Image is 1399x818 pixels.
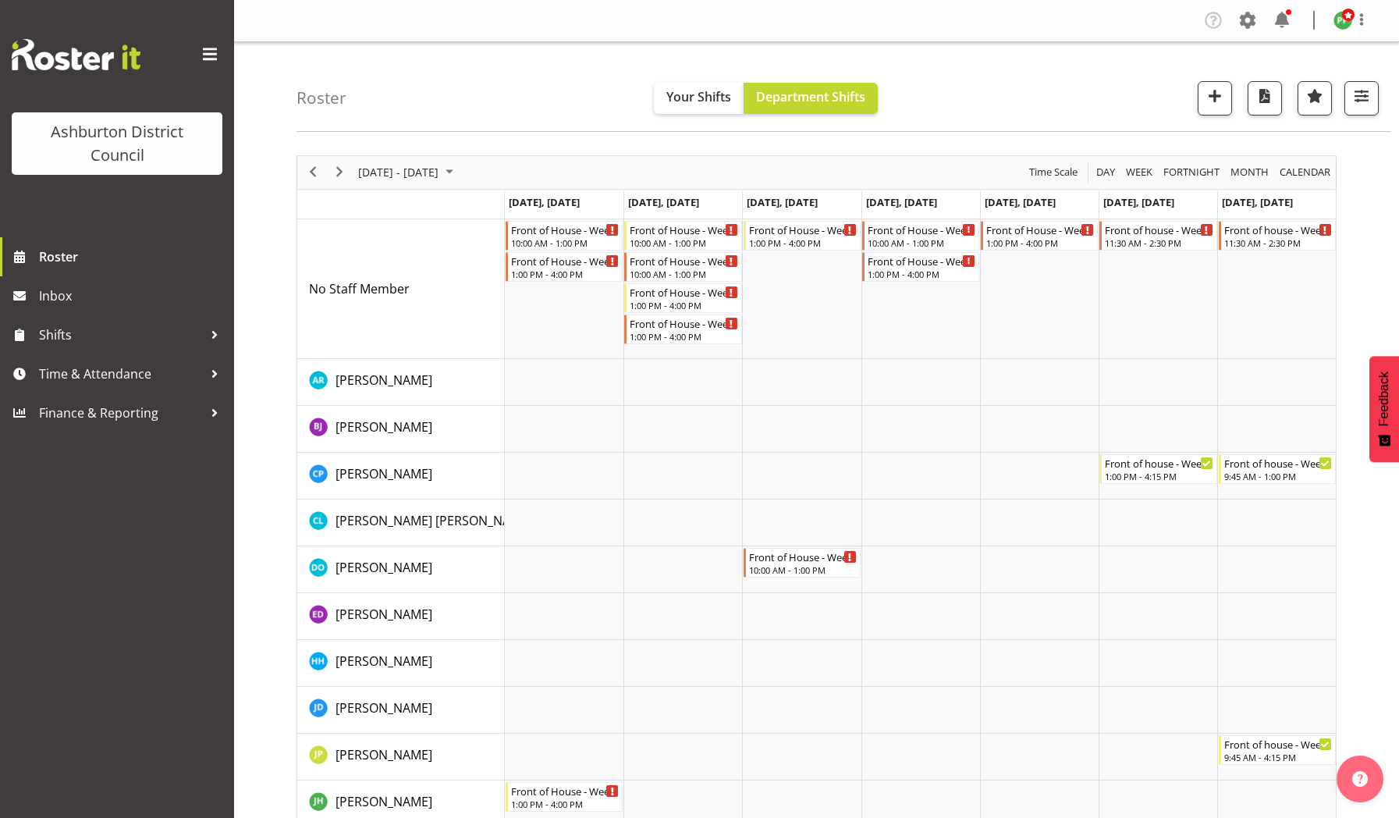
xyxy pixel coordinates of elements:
[336,558,432,577] a: [PERSON_NAME]
[1228,162,1272,182] button: Timeline Month
[39,245,226,269] span: Roster
[356,162,460,182] button: October 2025
[1198,81,1232,116] button: Add a new shift
[624,252,741,282] div: No Staff Member"s event - Front of House - Weekday Begin From Tuesday, October 7, 2025 at 10:00:0...
[1277,162,1333,182] button: Month
[511,798,619,810] div: 1:00 PM - 4:00 PM
[1105,470,1213,482] div: 1:00 PM - 4:15 PM
[309,280,410,297] span: No Staff Member
[1162,162,1221,182] span: Fortnight
[744,548,861,578] div: Denise O'Halloran"s event - Front of House - Weekday Begin From Wednesday, October 8, 2025 at 10:...
[986,237,1094,249] div: 1:00 PM - 4:00 PM
[297,734,505,781] td: Jacqueline Paterson resource
[1344,81,1379,116] button: Filter Shifts
[336,746,432,763] span: [PERSON_NAME]
[630,253,737,269] div: Front of House - Weekday
[1224,470,1332,482] div: 9:45 AM - 1:00 PM
[511,222,619,237] div: Front of House - Weekday
[511,268,619,280] div: 1:00 PM - 4:00 PM
[1222,195,1293,209] span: [DATE], [DATE]
[309,279,410,298] a: No Staff Member
[357,162,440,182] span: [DATE] - [DATE]
[511,783,619,798] div: Front of House - Weekday
[511,237,619,249] div: 10:00 AM - 1:00 PM
[744,83,878,114] button: Department Shifts
[749,222,857,237] div: Front of House - Weekday
[509,195,580,209] span: [DATE], [DATE]
[1248,81,1282,116] button: Download a PDF of the roster according to the set date range.
[336,606,432,623] span: [PERSON_NAME]
[336,559,432,576] span: [PERSON_NAME]
[1099,454,1216,484] div: Charin Phumcharoen"s event - Front of house - Weekend Begin From Saturday, October 11, 2025 at 1:...
[336,512,532,529] span: [PERSON_NAME] [PERSON_NAME]
[747,195,818,209] span: [DATE], [DATE]
[1099,221,1216,251] div: No Staff Member"s event - Front of house - Weekend Volunteer Begin From Saturday, October 11, 202...
[39,362,203,386] span: Time & Attendance
[336,418,432,436] a: [PERSON_NAME]
[27,120,207,167] div: Ashburton District Council
[511,253,619,269] div: Front of House - Weekday
[1224,736,1332,752] div: Front of house - Weekend
[39,401,203,425] span: Finance & Reporting
[336,418,432,436] span: [PERSON_NAME]
[336,793,432,810] span: [PERSON_NAME]
[985,195,1056,209] span: [DATE], [DATE]
[296,89,346,107] h4: Roster
[654,83,744,114] button: Your Shifts
[353,156,463,189] div: October 06 - 12, 2025
[1103,195,1174,209] span: [DATE], [DATE]
[336,372,432,389] span: [PERSON_NAME]
[1105,222,1213,237] div: Front of house - Weekend Volunteer
[1224,222,1332,237] div: Front of house - Weekend Volunteer
[336,792,432,811] a: [PERSON_NAME]
[630,237,737,249] div: 10:00 AM - 1:00 PM
[297,219,505,359] td: No Staff Member resource
[1028,162,1079,182] span: Time Scale
[862,252,979,282] div: No Staff Member"s event - Front of House - Weekday Begin From Thursday, October 9, 2025 at 1:00:0...
[630,315,737,331] div: Front of House - Weekday
[297,453,505,500] td: Charin Phumcharoen resource
[1094,162,1118,182] button: Timeline Day
[630,299,737,311] div: 1:00 PM - 4:00 PM
[297,593,505,640] td: Esther Deans resource
[1219,454,1336,484] div: Charin Phumcharoen"s event - Front of house - Weekend Begin From Sunday, October 12, 2025 at 9:45...
[1352,771,1368,787] img: help-xxl-2.png
[986,222,1094,237] div: Front of House - Weekday
[1161,162,1223,182] button: Fortnight
[1224,751,1332,763] div: 9:45 AM - 4:15 PM
[981,221,1098,251] div: No Staff Member"s event - Front of House - Weekday Begin From Friday, October 10, 2025 at 1:00:00...
[39,323,203,347] span: Shifts
[1124,162,1156,182] button: Timeline Week
[630,268,737,280] div: 10:00 AM - 1:00 PM
[297,359,505,406] td: Andrew Rankin resource
[506,252,623,282] div: No Staff Member"s event - Front of House - Weekday Begin From Monday, October 6, 2025 at 1:00:00 ...
[868,222,975,237] div: Front of House - Weekday
[624,315,741,344] div: No Staff Member"s event - Front of House - Weekday Begin From Tuesday, October 7, 2025 at 1:00:00...
[1219,221,1336,251] div: No Staff Member"s event - Front of house - Weekend Volunteer Begin From Sunday, October 12, 2025 ...
[630,284,737,300] div: Front of House - Weekday
[303,162,324,182] button: Previous
[756,88,865,105] span: Department Shifts
[297,687,505,734] td: Jackie Driver resource
[12,39,140,70] img: Rosterit website logo
[1105,237,1213,249] div: 11:30 AM - 2:30 PM
[630,330,737,343] div: 1:00 PM - 4:00 PM
[868,268,975,280] div: 1:00 PM - 4:00 PM
[336,511,532,530] a: [PERSON_NAME] [PERSON_NAME]
[1095,162,1117,182] span: Day
[336,605,432,624] a: [PERSON_NAME]
[1105,455,1213,471] div: Front of house - Weekend
[1224,455,1332,471] div: Front of house - Weekend
[297,640,505,687] td: Hannah Herbert-Olsen resource
[628,195,699,209] span: [DATE], [DATE]
[749,549,857,564] div: Front of House - Weekday
[336,464,432,483] a: [PERSON_NAME]
[749,564,857,576] div: 10:00 AM - 1:00 PM
[336,652,432,670] a: [PERSON_NAME]
[868,237,975,249] div: 10:00 AM - 1:00 PM
[862,221,979,251] div: No Staff Member"s event - Front of House - Weekday Begin From Thursday, October 9, 2025 at 10:00:...
[1229,162,1270,182] span: Month
[1369,356,1399,462] button: Feedback - Show survey
[866,195,937,209] span: [DATE], [DATE]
